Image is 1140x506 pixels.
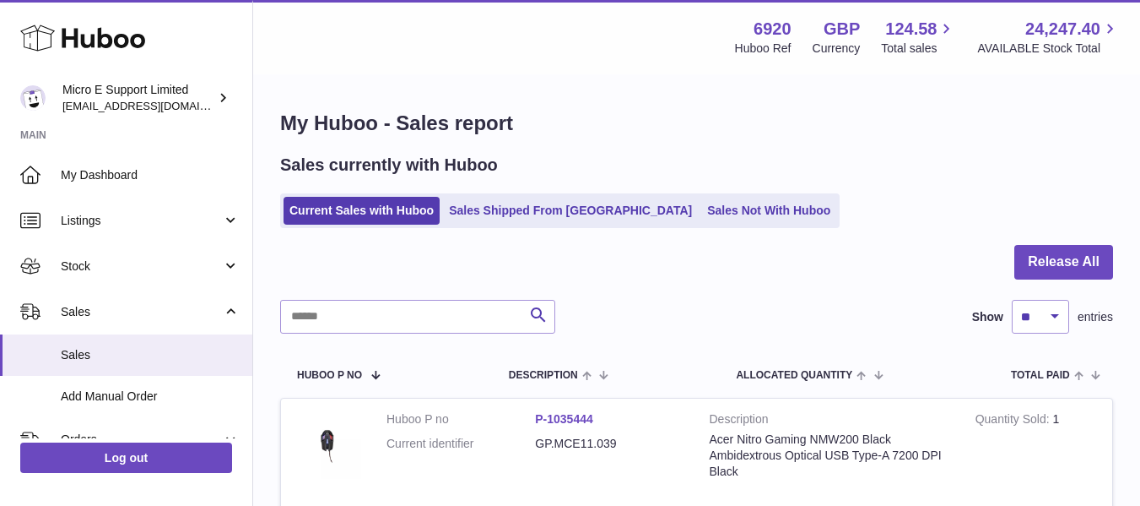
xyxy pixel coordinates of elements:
[386,436,535,452] dt: Current identifier
[61,389,240,405] span: Add Manual Order
[20,85,46,111] img: contact@micropcsupport.com
[280,154,498,177] h2: Sales currently with Huboo
[972,309,1003,325] label: Show
[824,18,860,41] strong: GBP
[963,399,1112,496] td: 1
[754,18,792,41] strong: 6920
[977,41,1120,57] span: AVAILABLE Stock Total
[710,411,950,432] strong: Description
[1025,18,1100,41] span: 24,247.40
[975,412,1053,430] strong: Quantity Sold
[1078,309,1113,325] span: entries
[735,41,792,57] div: Huboo Ref
[284,197,440,225] a: Current Sales with Huboo
[535,412,593,426] a: P-1035444
[1014,245,1113,280] button: Release All
[61,304,222,320] span: Sales
[386,411,535,427] dt: Huboo P no
[701,197,836,225] a: Sales Not With Huboo
[710,432,950,480] div: Acer Nitro Gaming NMW200 Black Ambidextrous Optical USB Type-A 7200 DPI Black
[61,347,240,363] span: Sales
[885,18,937,41] span: 124.58
[20,443,232,473] a: Log out
[62,99,248,112] span: [EMAIL_ADDRESS][DOMAIN_NAME]
[62,82,214,114] div: Micro E Support Limited
[61,432,222,448] span: Orders
[61,167,240,183] span: My Dashboard
[61,258,222,275] span: Stock
[509,370,578,381] span: Description
[61,213,222,229] span: Listings
[736,370,852,381] span: ALLOCATED Quantity
[443,197,698,225] a: Sales Shipped From [GEOGRAPHIC_DATA]
[535,436,683,452] dd: GP.MCE11.039
[813,41,861,57] div: Currency
[881,18,956,57] a: 124.58 Total sales
[294,411,361,479] img: $_57.JPG
[280,110,1113,137] h1: My Huboo - Sales report
[1011,370,1070,381] span: Total paid
[297,370,362,381] span: Huboo P no
[881,41,956,57] span: Total sales
[977,18,1120,57] a: 24,247.40 AVAILABLE Stock Total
